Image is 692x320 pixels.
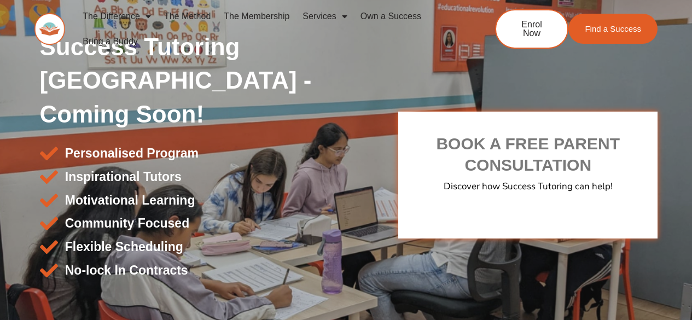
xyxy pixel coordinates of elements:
[585,25,641,33] span: Find a Success
[354,4,428,29] a: Own a Success
[76,4,459,54] nav: Menu
[62,235,183,259] span: Flexible Scheduling
[158,4,217,29] a: The Method
[495,9,568,49] a: Enrol Now
[40,30,393,131] h1: Success Tutoring [GEOGRAPHIC_DATA] - Coming Soon!
[76,4,158,29] a: The Difference
[62,165,182,189] span: Inspirational Tutors
[296,4,353,29] a: Services
[62,189,195,212] span: Motivational Learning
[396,178,660,195] p: Discover how Success Tutoring can help!
[62,259,188,282] span: No-lock In Contracts
[513,20,551,38] span: Enrol Now
[404,133,652,176] h2: BOOK A FREE PARENT CONSULTATION
[62,142,199,165] span: Personalised Program
[62,212,189,235] span: Community Focused
[568,14,658,44] a: Find a Success
[76,29,144,54] a: Bring a Buddy
[217,4,296,29] a: The Membership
